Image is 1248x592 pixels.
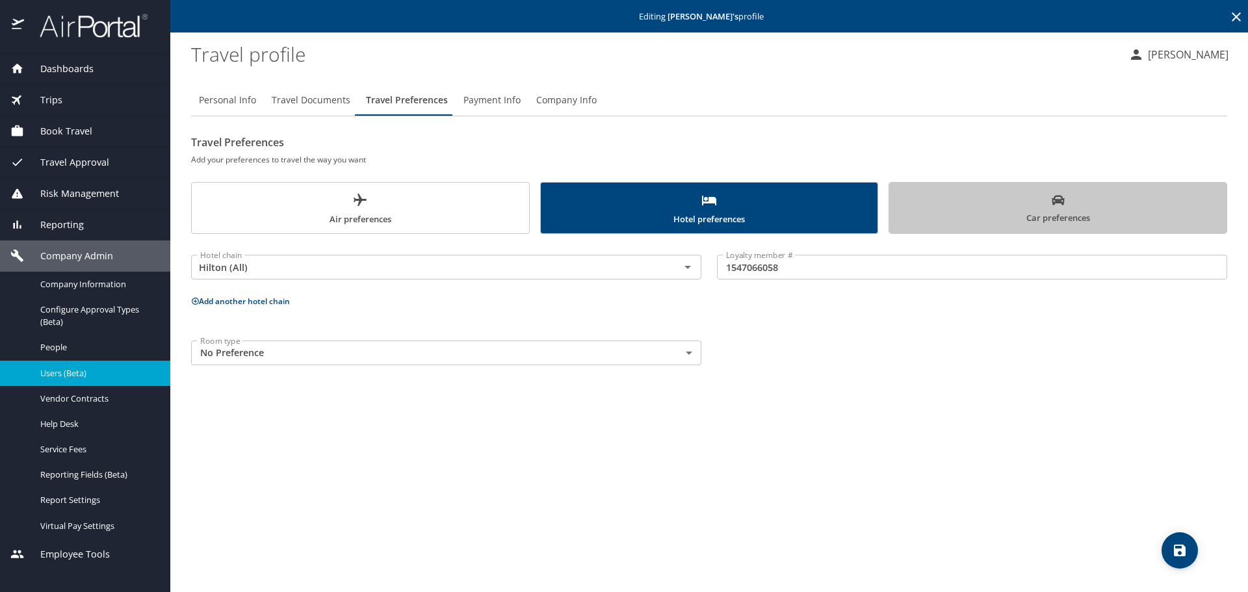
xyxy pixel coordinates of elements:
span: Company Admin [24,249,113,263]
span: Travel Documents [272,92,350,109]
span: Trips [24,93,62,107]
button: save [1162,532,1198,569]
span: Car preferences [897,194,1219,225]
p: [PERSON_NAME] [1144,47,1228,62]
strong: [PERSON_NAME] 's [668,10,738,22]
span: Air preferences [200,192,521,227]
span: Company Info [536,92,597,109]
button: Open [679,258,697,276]
span: Travel Preferences [366,92,448,109]
div: No Preference [191,341,701,365]
span: Risk Management [24,187,119,201]
span: People [40,341,155,354]
span: Personal Info [199,92,256,109]
img: airportal-logo.png [25,13,148,38]
span: Company Information [40,278,155,290]
span: Hotel preferences [549,192,870,227]
span: Report Settings [40,494,155,506]
input: Select a hotel chain [195,259,659,276]
span: Users (Beta) [40,367,155,380]
span: Reporting Fields (Beta) [40,469,155,481]
span: Virtual Pay Settings [40,520,155,532]
span: Service Fees [40,443,155,456]
p: Editing profile [174,12,1244,21]
h6: Add your preferences to travel the way you want [191,153,1227,166]
button: [PERSON_NAME] [1123,43,1234,66]
span: Dashboards [24,62,94,76]
div: scrollable force tabs example [191,182,1227,234]
div: Profile [191,84,1227,116]
h2: Travel Preferences [191,132,1227,153]
span: Help Desk [40,418,155,430]
span: Reporting [24,218,84,232]
span: Employee Tools [24,547,110,561]
span: Payment Info [463,92,521,109]
button: Add another hotel chain [191,296,290,307]
span: Book Travel [24,124,92,138]
span: Configure Approval Types (Beta) [40,303,155,328]
span: Vendor Contracts [40,393,155,405]
h1: Travel profile [191,34,1118,74]
span: Travel Approval [24,155,109,170]
img: icon-airportal.png [12,13,25,38]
